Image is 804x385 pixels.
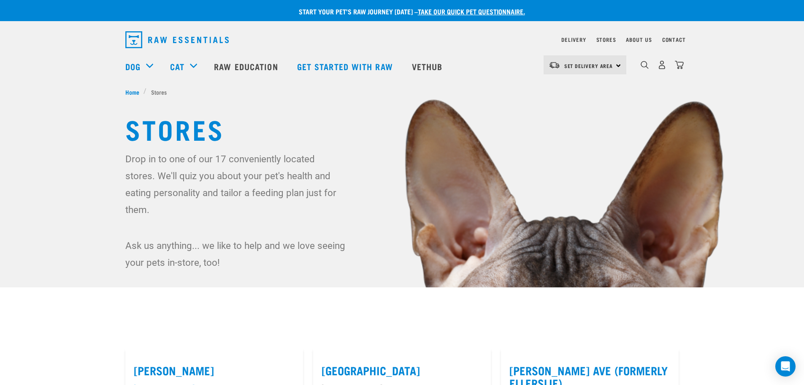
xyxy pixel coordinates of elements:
[125,150,347,218] p: Drop in to one of our 17 conveniently located stores. We'll quiz you about your pet's health and ...
[626,38,652,41] a: About Us
[170,60,184,73] a: Cat
[125,237,347,271] p: Ask us anything... we like to help and we love seeing your pets in-store, too!
[596,38,616,41] a: Stores
[662,38,686,41] a: Contact
[658,60,666,69] img: user.png
[403,49,453,83] a: Vethub
[119,28,686,52] nav: dropdown navigation
[775,356,796,377] div: Open Intercom Messenger
[549,61,560,69] img: van-moving.png
[418,9,525,13] a: take our quick pet questionnaire.
[125,113,679,144] h1: Stores
[125,87,139,96] span: Home
[322,364,482,377] label: [GEOGRAPHIC_DATA]
[564,64,613,67] span: Set Delivery Area
[675,60,684,69] img: home-icon@2x.png
[125,31,229,48] img: Raw Essentials Logo
[125,87,144,96] a: Home
[289,49,403,83] a: Get started with Raw
[134,364,295,377] label: [PERSON_NAME]
[206,49,288,83] a: Raw Education
[561,38,586,41] a: Delivery
[641,61,649,69] img: home-icon-1@2x.png
[125,60,141,73] a: Dog
[125,87,679,96] nav: breadcrumbs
